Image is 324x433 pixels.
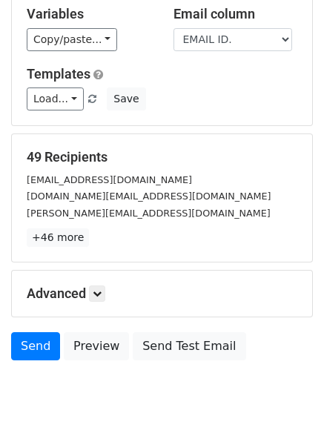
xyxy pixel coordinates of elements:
[27,87,84,110] a: Load...
[27,191,271,202] small: [DOMAIN_NAME][EMAIL_ADDRESS][DOMAIN_NAME]
[107,87,145,110] button: Save
[27,28,117,51] a: Copy/paste...
[27,285,297,302] h5: Advanced
[27,228,89,247] a: +46 more
[11,332,60,360] a: Send
[173,6,298,22] h5: Email column
[27,149,297,165] h5: 49 Recipients
[27,6,151,22] h5: Variables
[27,66,90,82] a: Templates
[27,208,271,219] small: [PERSON_NAME][EMAIL_ADDRESS][DOMAIN_NAME]
[27,174,192,185] small: [EMAIL_ADDRESS][DOMAIN_NAME]
[250,362,324,433] iframe: Chat Widget
[133,332,245,360] a: Send Test Email
[64,332,129,360] a: Preview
